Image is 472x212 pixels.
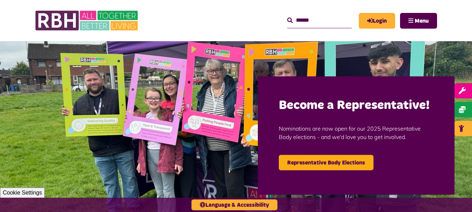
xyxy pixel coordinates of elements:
[279,97,434,114] h2: Become a Representative!
[415,18,429,24] span: Menu
[279,114,434,151] p: Nominations are now open for our 2025 Representative Body elections - and we'd love you to get in...
[35,7,140,34] img: RBH
[400,13,437,29] button: Navigation
[359,13,395,29] a: MyRBH
[191,199,277,210] button: Language & Accessibility
[279,155,373,170] a: Representative Body Elections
